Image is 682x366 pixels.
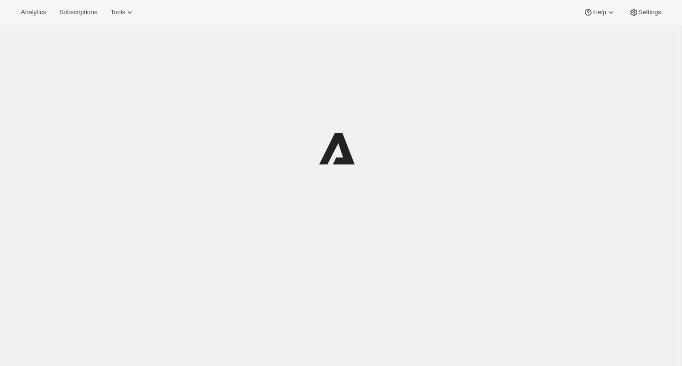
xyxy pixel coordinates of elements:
span: Settings [638,9,661,16]
button: Help [578,6,621,19]
span: Subscriptions [59,9,97,16]
button: Settings [623,6,667,19]
span: Help [593,9,606,16]
button: Subscriptions [54,6,103,19]
button: Analytics [15,6,52,19]
span: Analytics [21,9,46,16]
span: Tools [110,9,125,16]
button: Tools [105,6,140,19]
